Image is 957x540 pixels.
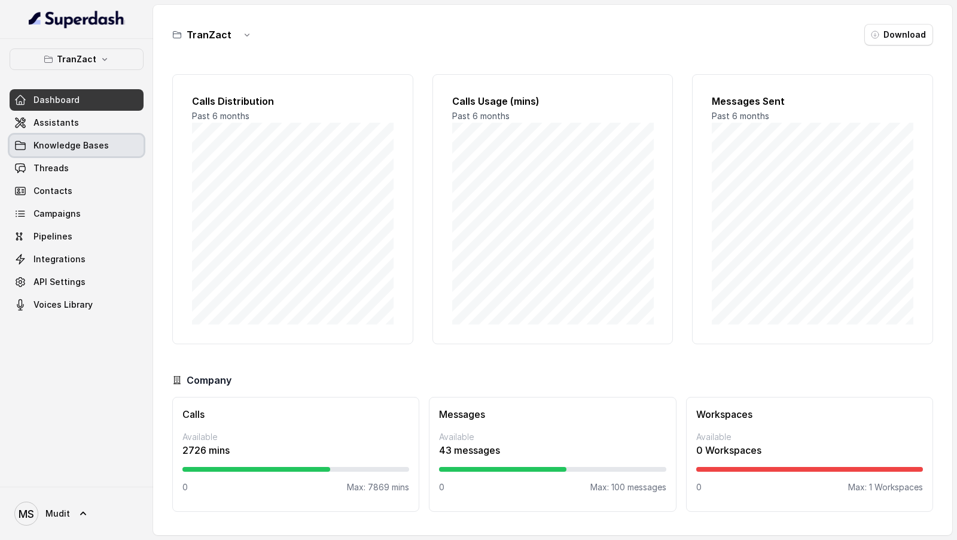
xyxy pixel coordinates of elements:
[848,481,923,493] p: Max: 1 Workspaces
[864,24,933,45] button: Download
[33,253,86,265] span: Integrations
[10,180,144,202] a: Contacts
[19,508,34,520] text: MS
[192,94,394,108] h2: Calls Distribution
[33,162,69,174] span: Threads
[712,111,769,121] span: Past 6 months
[10,271,144,293] a: API Settings
[187,373,231,387] h3: Company
[187,28,231,42] h3: TranZact
[712,94,913,108] h2: Messages Sent
[696,407,923,421] h3: Workspaces
[696,431,923,443] p: Available
[10,157,144,179] a: Threads
[439,481,444,493] p: 0
[182,481,188,493] p: 0
[182,431,409,443] p: Available
[33,94,80,106] span: Dashboard
[10,89,144,111] a: Dashboard
[57,52,96,66] p: TranZact
[10,248,144,270] a: Integrations
[33,299,93,311] span: Voices Library
[192,111,249,121] span: Past 6 months
[10,203,144,225] a: Campaigns
[590,481,666,493] p: Max: 100 messages
[10,112,144,134] a: Assistants
[439,443,666,457] p: 43 messages
[347,481,409,493] p: Max: 7869 mins
[439,407,666,421] h3: Messages
[33,208,81,220] span: Campaigns
[10,226,144,247] a: Pipelines
[10,48,144,70] button: TranZact
[33,117,79,129] span: Assistants
[10,294,144,315] a: Voices Library
[452,94,654,108] h2: Calls Usage (mins)
[33,276,86,288] span: API Settings
[439,431,666,443] p: Available
[696,481,702,493] p: 0
[182,407,409,421] h3: Calls
[182,443,409,457] p: 2726 mins
[29,10,125,29] img: light.svg
[45,508,70,520] span: Mudit
[10,135,144,156] a: Knowledge Bases
[452,111,510,121] span: Past 6 months
[33,185,72,197] span: Contacts
[10,497,144,530] a: Mudit
[33,230,72,242] span: Pipelines
[33,139,109,151] span: Knowledge Bases
[696,443,923,457] p: 0 Workspaces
